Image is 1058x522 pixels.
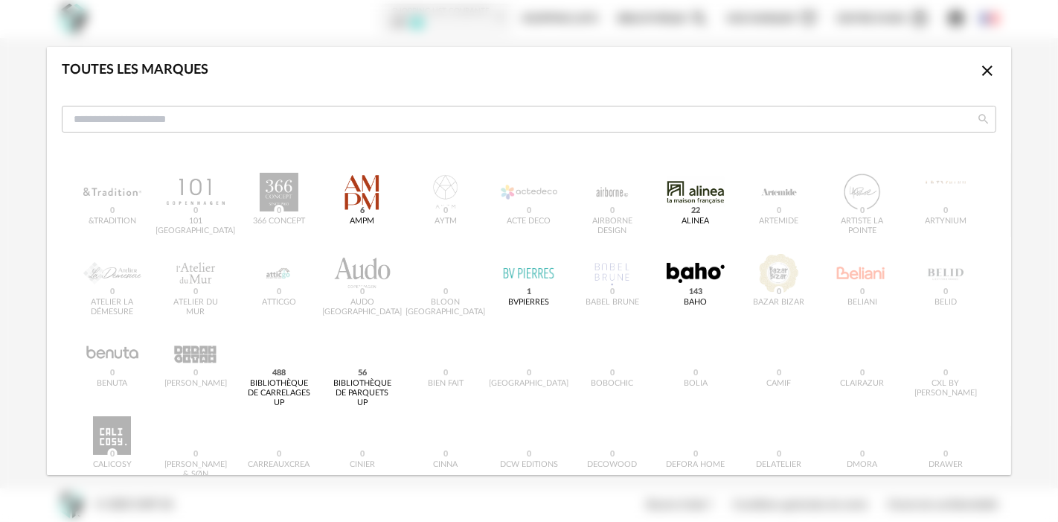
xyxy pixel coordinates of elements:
div: Bibliothèque de Carrelages UP [247,379,312,408]
div: Toutes les marques [62,62,208,79]
span: 6 [358,205,368,217]
span: 488 [270,367,289,379]
span: 1 [525,286,534,298]
div: BVpierres [509,298,550,308]
div: AMPM [350,217,375,226]
span: 143 [687,286,705,298]
span: 22 [689,205,703,217]
div: Baho [685,298,708,308]
span: 56 [356,367,370,379]
div: Bibliothèque de Parquets UP [330,379,395,408]
span: Close icon [978,64,996,77]
div: dialog [47,47,1011,475]
div: Alinea [682,217,710,226]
